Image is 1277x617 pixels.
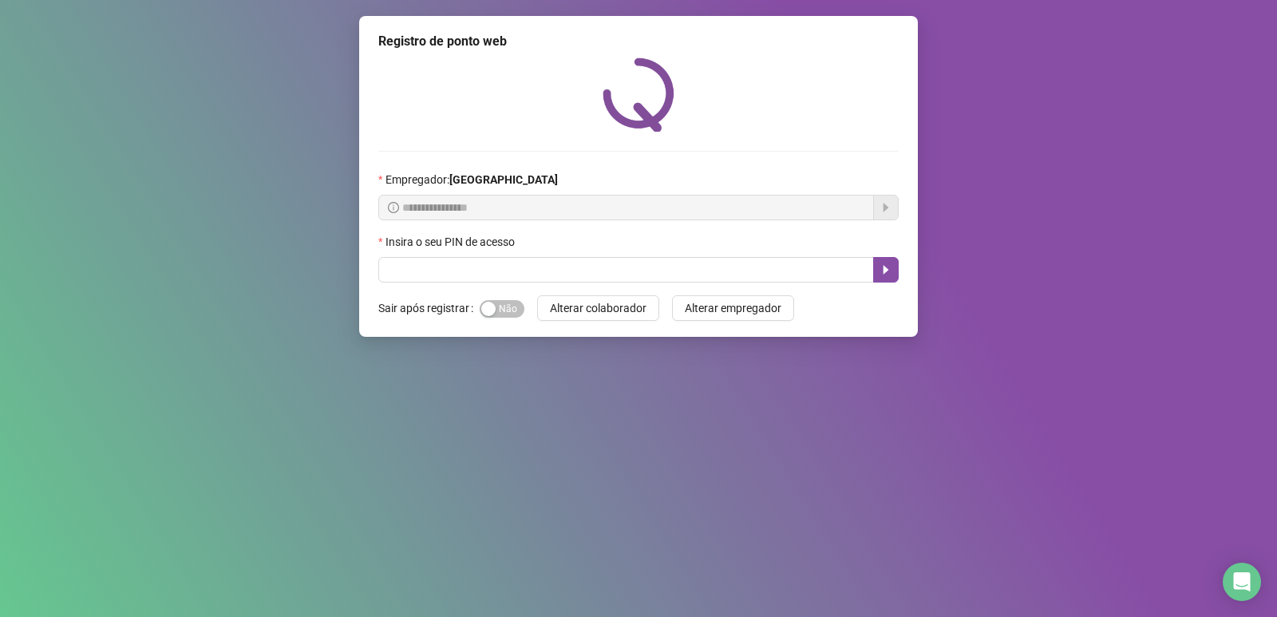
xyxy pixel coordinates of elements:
[550,299,646,317] span: Alterar colaborador
[1223,563,1261,601] div: Open Intercom Messenger
[880,263,892,276] span: caret-right
[672,295,794,321] button: Alterar empregador
[603,57,674,132] img: QRPoint
[378,233,525,251] label: Insira o seu PIN de acesso
[388,202,399,213] span: info-circle
[449,173,558,186] strong: [GEOGRAPHIC_DATA]
[537,295,659,321] button: Alterar colaborador
[685,299,781,317] span: Alterar empregador
[378,295,480,321] label: Sair após registrar
[385,171,558,188] span: Empregador :
[378,32,899,51] div: Registro de ponto web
